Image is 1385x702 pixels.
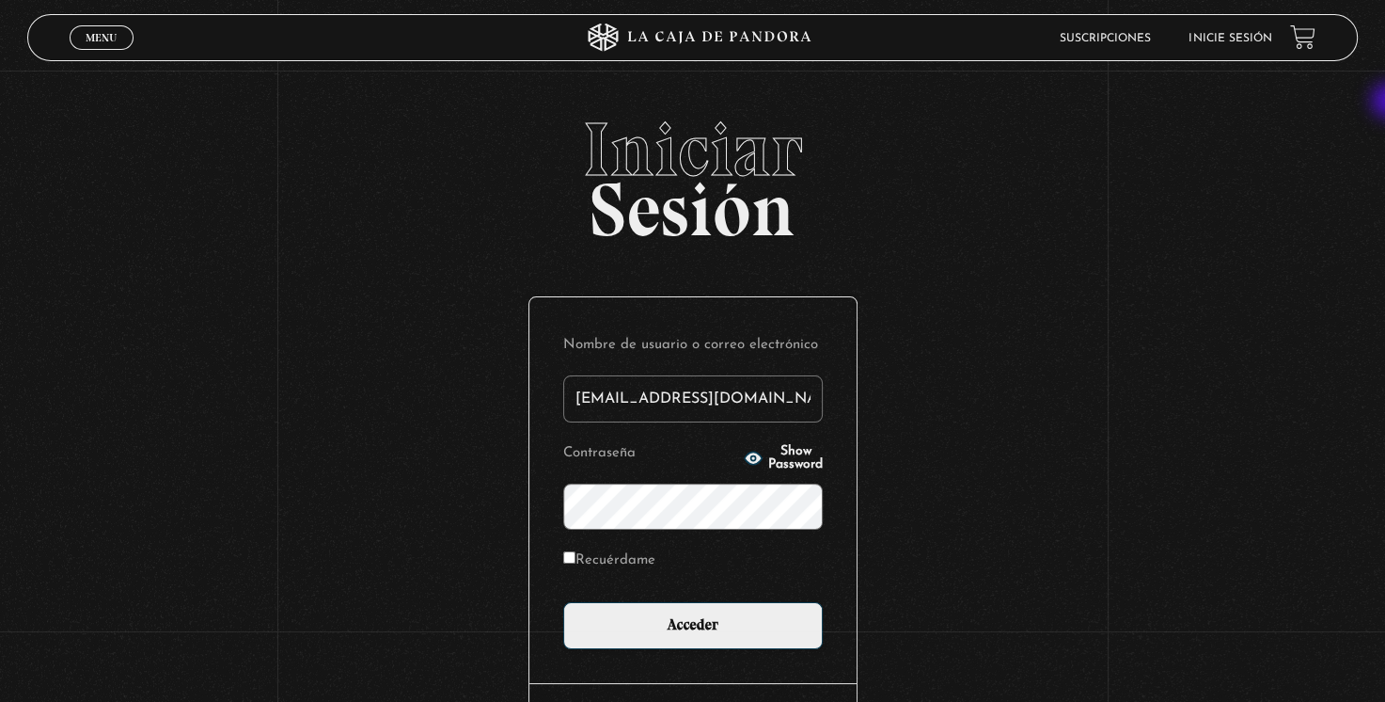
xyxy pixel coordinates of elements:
[27,112,1357,232] h2: Sesión
[563,547,655,576] label: Recuérdame
[563,551,575,564] input: Recuérdame
[1188,33,1271,44] a: Inicie sesión
[563,602,823,649] input: Acceder
[768,445,823,471] span: Show Password
[1060,33,1151,44] a: Suscripciones
[744,445,823,471] button: Show Password
[27,112,1357,187] span: Iniciar
[79,48,123,61] span: Cerrar
[86,32,117,43] span: Menu
[563,439,738,469] label: Contraseña
[563,331,823,360] label: Nombre de usuario o correo electrónico
[1290,24,1315,50] a: View your shopping cart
